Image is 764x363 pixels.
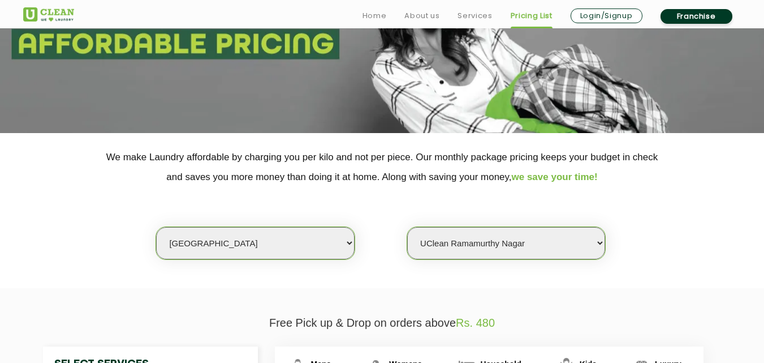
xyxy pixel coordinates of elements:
a: Login/Signup [571,8,642,23]
img: UClean Laundry and Dry Cleaning [23,7,74,22]
span: Rs. 480 [456,317,495,329]
a: Pricing List [511,9,553,23]
p: We make Laundry affordable by charging you per kilo and not per piece. Our monthly package pricin... [23,147,741,187]
p: Free Pick up & Drop on orders above [23,317,741,330]
a: Franchise [661,9,732,24]
a: Services [457,9,492,23]
span: we save your time! [512,172,598,182]
a: Home [362,9,387,23]
a: About us [404,9,439,23]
